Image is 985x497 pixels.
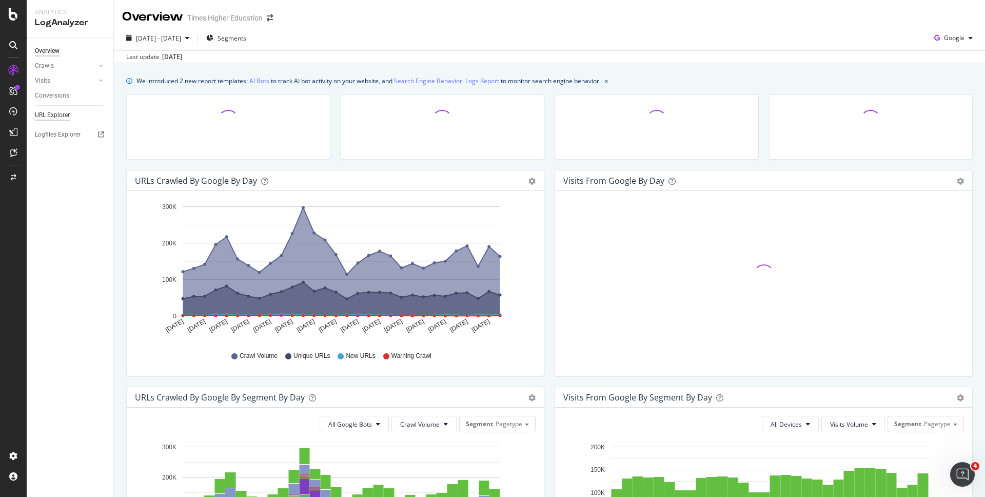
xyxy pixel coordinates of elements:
a: AI Bots [249,75,269,86]
span: All Google Bots [328,420,372,429]
div: gear [528,178,536,185]
button: Visits Volume [821,416,885,432]
text: [DATE] [339,318,360,334]
div: URLs Crawled by Google by day [135,176,257,186]
div: arrow-right-arrow-left [267,14,273,22]
text: [DATE] [470,318,491,334]
text: [DATE] [405,318,425,334]
a: Overview [35,46,106,56]
div: URL Explorer [35,110,70,121]
div: We introduced 2 new report templates: to track AI bot activity on your website, and to monitor se... [136,75,601,86]
span: All Devices [771,420,802,429]
text: [DATE] [252,318,272,334]
div: Overview [122,8,183,26]
div: info banner [126,75,973,86]
div: LogAnalyzer [35,17,105,29]
span: Google [944,33,964,42]
text: 300K [162,444,176,451]
iframe: Intercom live chat [950,462,975,487]
text: 300K [162,203,176,211]
text: [DATE] [273,318,294,334]
a: Visits [35,75,96,86]
text: 0 [173,313,176,320]
text: 200K [162,474,176,481]
div: Logfiles Explorer [35,129,81,140]
button: Crawl Volume [391,416,457,432]
text: 200K [590,444,605,451]
div: Visits from Google By Segment By Day [563,392,712,403]
span: Visits Volume [830,420,868,429]
div: Visits from Google by day [563,176,664,186]
button: All Google Bots [320,416,389,432]
text: 100K [162,276,176,283]
div: Last update [126,52,182,62]
text: [DATE] [208,318,229,334]
div: URLs Crawled by Google By Segment By Day [135,392,305,403]
text: [DATE] [186,318,207,334]
div: Crawls [35,61,54,71]
text: [DATE] [164,318,185,334]
span: Pagetype [496,419,522,428]
a: URL Explorer [35,110,106,121]
a: Logfiles Explorer [35,129,106,140]
text: 150K [590,466,605,473]
a: Search Engine Behavior: Logs Report [394,75,499,86]
button: [DATE] - [DATE] [122,30,193,46]
button: Google [930,30,977,46]
svg: A chart. [135,199,532,342]
a: Crawls [35,61,96,71]
text: 100K [590,489,605,496]
span: Segment [466,419,493,428]
div: Conversions [35,90,69,101]
div: gear [957,394,964,402]
text: [DATE] [427,318,447,334]
div: gear [528,394,536,402]
text: 200K [162,240,176,247]
a: Conversions [35,90,106,101]
div: Analytics [35,8,105,17]
text: [DATE] [383,318,404,334]
span: Crawl Volume [400,420,440,429]
text: [DATE] [295,318,316,334]
button: close banner [602,73,610,88]
span: Pagetype [924,419,951,428]
div: Times Higher Education [187,13,263,23]
text: [DATE] [230,318,250,334]
div: gear [957,178,964,185]
span: 4 [971,462,979,470]
button: All Devices [762,416,819,432]
span: Crawl Volume [240,352,278,360]
text: [DATE] [361,318,382,334]
div: Overview [35,46,60,56]
text: [DATE] [318,318,338,334]
span: Unique URLs [293,352,330,360]
span: Segment [894,419,921,428]
text: [DATE] [448,318,469,334]
button: Segments [202,30,250,46]
div: Visits [35,75,50,86]
span: Warning Crawl [391,352,431,360]
div: [DATE] [162,52,182,62]
span: [DATE] - [DATE] [136,34,181,43]
span: Segments [218,34,246,43]
span: New URLs [346,352,375,360]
